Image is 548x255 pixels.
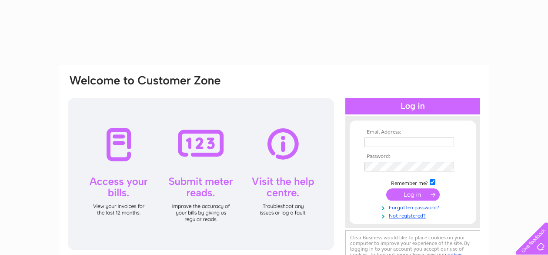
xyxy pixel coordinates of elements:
[362,178,463,187] td: Remember me?
[364,211,463,219] a: Not registered?
[386,188,440,201] input: Submit
[362,154,463,160] th: Password:
[362,129,463,135] th: Email Address:
[364,203,463,211] a: Forgotten password?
